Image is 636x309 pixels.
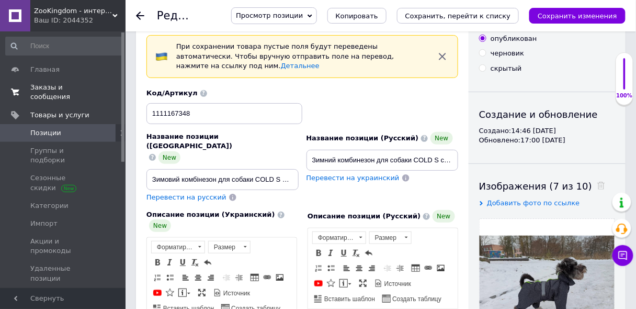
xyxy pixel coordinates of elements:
span: Форматирование [313,232,356,244]
span: Акции и промокоды [30,237,97,256]
input: Например, H&M женское платье зеленое 38 размер вечернее макси с блестками [306,150,459,171]
a: Развернуть [196,287,208,299]
a: Вставить иконку [164,287,176,299]
span: Размер [370,232,401,244]
span: Источник [383,280,411,289]
button: Сохранить изменения [529,8,626,24]
div: опубликован [491,34,537,43]
span: Код/Артикул [146,89,198,97]
a: Отменить (Ctrl+Z) [363,247,374,259]
div: Обновлено: 17:00 [DATE] [479,136,615,145]
span: New [149,219,171,232]
a: Размер [208,241,251,253]
a: Вставить/Редактировать ссылку (Ctrl+L) [423,262,434,274]
span: Удаленные позиции [30,264,97,283]
span: Главная [30,65,60,74]
a: По центру [192,272,204,283]
div: Вернуться назад [136,12,144,20]
div: скрытый [491,64,522,73]
strong: Pet Fashion зимовий комбінезон для собак COLD [11,10,139,29]
a: Добавить видео с YouTube [313,278,324,289]
a: Отменить (Ctrl+Z) [202,257,213,268]
img: :flag-ua: [155,50,168,63]
i: Сохранить изменения [538,12,617,20]
a: По правому краю [366,262,378,274]
a: Таблица [249,272,260,283]
a: Вставить / удалить нумерованный список [313,262,324,274]
span: New [430,132,452,145]
div: Создание и обновление [479,108,615,121]
a: Курсив (Ctrl+I) [325,247,337,259]
a: Размер [369,231,412,244]
span: Перевести на русский [146,193,226,201]
a: Детальнее [281,62,320,70]
span: New [433,210,455,223]
a: Источник [373,278,413,289]
span: Перевести на украинский [306,174,400,182]
a: Таблица [410,262,422,274]
p: Помогает сохранить тепло сверхлегкий современный наполнитель холлофайбер, который используется дл... [10,109,139,186]
span: Добавить фото по ссылке [487,199,580,207]
a: Вставить сообщение [177,287,192,299]
a: Развернуть [357,278,369,289]
a: Вставить / удалить маркированный список [325,262,337,274]
a: Полужирный (Ctrl+B) [313,247,324,259]
p: Комбинезон COLD серии PF Active создан для прогулок в морозную погоду. Плотная ткань не промокает... [10,38,139,103]
div: Создано: 14:46 [DATE] [479,126,615,136]
span: При сохранении товара пустые поля будут переведены автоматически. Чтобы вручную отправить поле на... [176,42,394,70]
a: Вставить сообщение [338,278,353,289]
div: 100% [616,92,633,100]
span: Вставить шаблон [323,295,375,304]
span: Сезонные скидки [30,173,97,192]
div: черновик [491,49,524,58]
span: Импорт [30,219,58,228]
a: Вставить шаблон [313,293,377,304]
span: Позиции [30,128,61,138]
p: Допомагає зберегти тепло надлегкий сучасний наповнювач холлофайбер, який використовується для пош... [10,99,139,175]
a: Вставить иконку [325,278,337,289]
a: Курсив (Ctrl+I) [164,257,176,268]
p: Комбінезон COLD серії PF Active створений для прогулянок в морозну погоду. Щільна тканина не пром... [10,38,139,92]
a: Изображение [435,262,447,274]
span: Заказы и сообщения [30,83,97,102]
button: Копировать [327,8,387,24]
a: Вставить / удалить нумерованный список [152,272,163,283]
span: Товары и услуги [30,111,89,120]
a: Подчеркнутый (Ctrl+U) [338,247,349,259]
a: Изображение [274,272,286,283]
a: Увеличить отступ [394,262,406,274]
a: Создать таблицу [381,293,443,304]
a: По центру [354,262,365,274]
a: Форматирование [151,241,205,253]
span: Категории [30,201,69,211]
span: ZooKingdom - интернет-магазин зоотоваров с заботой о Вас [34,6,112,16]
a: По левому краю [180,272,191,283]
input: Поиск [5,37,123,56]
a: Добавить видео с YouTube [152,287,163,299]
span: Описание позиции (Русский) [308,212,421,220]
a: Убрать форматирование [189,257,201,268]
a: Убрать форматирование [350,247,362,259]
a: Уменьшить отступ [382,262,393,274]
button: Чат с покупателем [612,245,633,266]
span: Группы и подборки [30,146,97,165]
a: Вставить / удалить маркированный список [164,272,176,283]
span: Название позиции ([GEOGRAPHIC_DATA]) [146,133,232,150]
span: Создать таблицу [391,295,441,304]
a: Вставить/Редактировать ссылку (Ctrl+L) [262,272,273,283]
a: По левому краю [341,262,353,274]
a: Подчеркнутый (Ctrl+U) [177,257,188,268]
a: Форматирование [312,231,366,244]
div: Изображения (7 из 10) [479,180,615,193]
span: New [158,151,180,164]
div: 100% Качество заполнения [616,52,633,105]
input: Например, H&M женское платье зеленое 38 размер вечернее макси с блестками [146,169,299,190]
a: Уменьшить отступ [221,272,232,283]
a: Полужирный (Ctrl+B) [152,257,163,268]
span: Размер [209,241,240,253]
a: Увеличить отступ [233,272,245,283]
div: Ваш ID: 2044352 [34,16,126,25]
span: Просмотр позиции [236,12,303,19]
strong: Pet Fashion зимний комбинезон для собак COLD [12,10,138,29]
span: Название позиции (Русский) [306,134,419,142]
